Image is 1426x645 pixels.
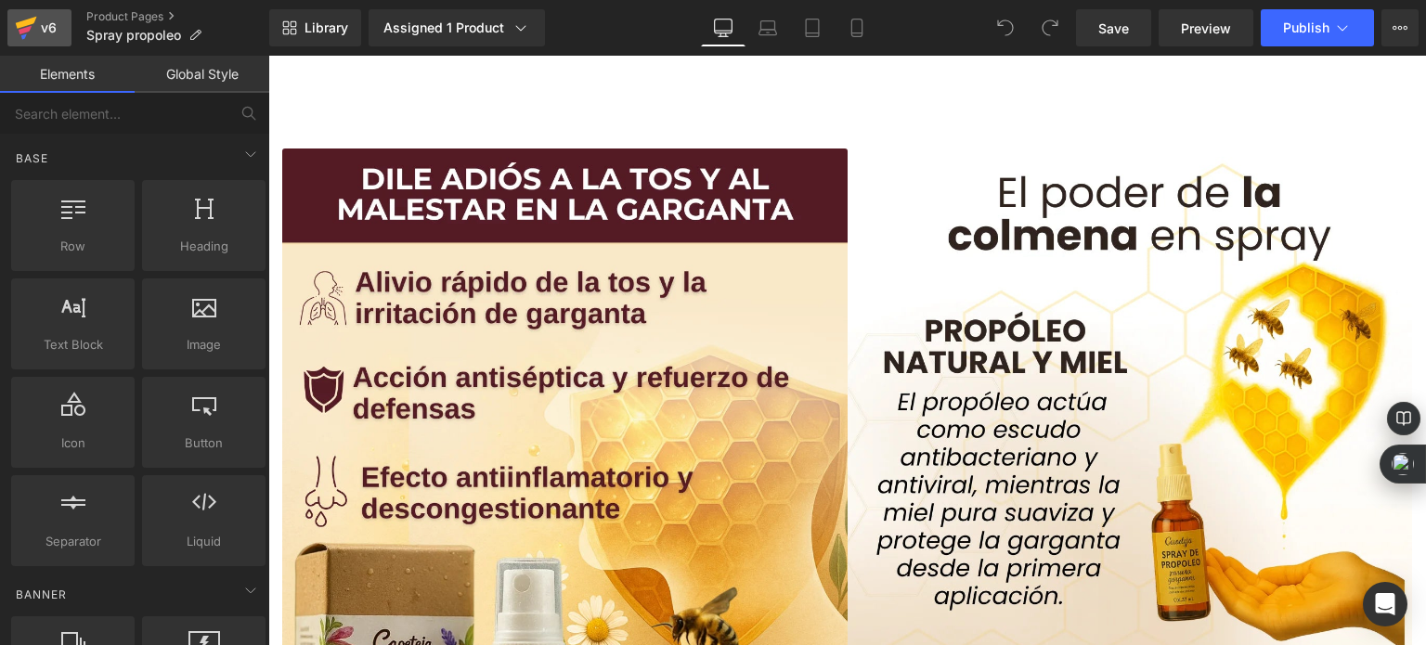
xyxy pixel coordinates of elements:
button: Undo [987,9,1024,46]
span: Separator [17,532,129,551]
span: Image [148,335,260,355]
button: Redo [1031,9,1069,46]
a: v6 [7,9,71,46]
button: Publish [1261,9,1374,46]
span: Icon [17,433,129,453]
span: Text Block [17,335,129,355]
div: v6 [37,16,60,40]
div: Open Intercom Messenger [1363,582,1407,626]
a: New Library [269,9,361,46]
a: Mobile [835,9,879,46]
a: Laptop [745,9,790,46]
span: Spray propoleo [86,28,181,43]
a: Global Style [135,56,269,93]
span: Library [305,19,348,36]
span: Button [148,433,260,453]
div: Assigned 1 Product [383,19,530,37]
span: Heading [148,237,260,256]
span: Base [14,149,50,167]
span: Save [1098,19,1129,38]
span: Row [17,237,129,256]
span: Liquid [148,532,260,551]
span: Banner [14,586,69,603]
a: Product Pages [86,9,269,24]
a: Preview [1159,9,1253,46]
button: More [1381,9,1419,46]
span: Publish [1283,20,1329,35]
span: Preview [1181,19,1231,38]
a: Desktop [701,9,745,46]
a: Tablet [790,9,835,46]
